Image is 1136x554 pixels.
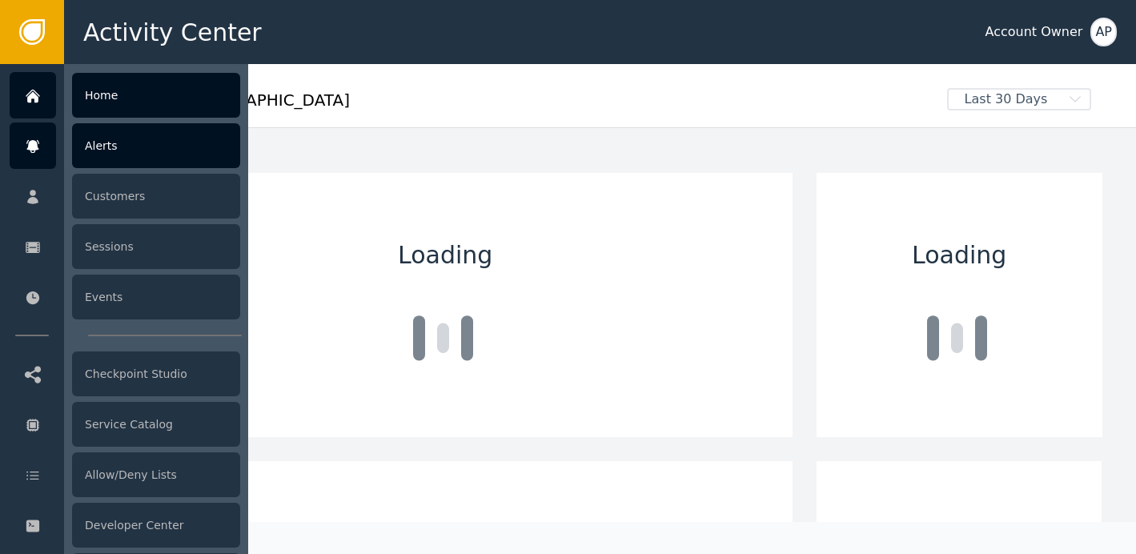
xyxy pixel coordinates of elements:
[72,174,240,219] div: Customers
[949,90,1064,109] span: Last 30 Days
[83,14,262,50] span: Activity Center
[72,123,240,168] div: Alerts
[10,72,240,118] a: Home
[10,401,240,448] a: Service Catalog
[10,223,240,270] a: Sessions
[1090,18,1117,46] button: AP
[10,173,240,219] a: Customers
[10,452,240,498] a: Allow/Deny Lists
[10,122,240,169] a: Alerts
[936,88,1102,110] button: Last 30 Days
[72,224,240,269] div: Sessions
[72,275,240,319] div: Events
[72,73,240,118] div: Home
[72,503,240,548] div: Developer Center
[10,502,240,548] a: Developer Center
[10,274,240,320] a: Events
[398,237,492,273] span: Loading
[72,351,240,396] div: Checkpoint Studio
[985,22,1082,42] div: Account Owner
[98,88,936,123] div: Welcome , [GEOGRAPHIC_DATA]
[72,402,240,447] div: Service Catalog
[72,452,240,497] div: Allow/Deny Lists
[912,237,1006,273] span: Loading
[10,351,240,397] a: Checkpoint Studio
